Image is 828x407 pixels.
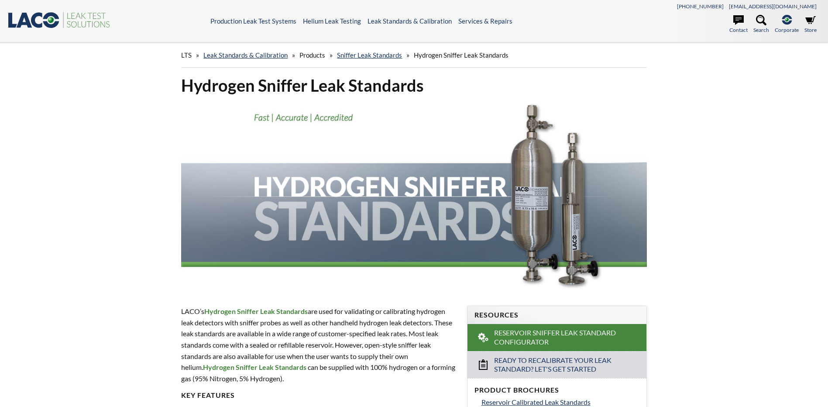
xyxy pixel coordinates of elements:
[804,15,817,34] a: Store
[181,51,192,59] span: LTS
[729,15,748,34] a: Contact
[204,307,308,315] strong: Hydrogen Sniffer Leak Standards
[303,17,361,25] a: Helium Leak Testing
[467,351,646,379] a: Ready to Recalibrate Your Leak Standard? Let's Get Started
[467,324,646,351] a: Reservoir Sniffer Leak Standard Configurator
[753,15,769,34] a: Search
[299,51,325,59] span: Products
[368,17,452,25] a: Leak Standards & Calibration
[494,328,621,347] span: Reservoir Sniffer Leak Standard Configurator
[181,103,646,290] img: Hydrogen Sniffer Standards header
[677,3,724,10] a: [PHONE_NUMBER]
[181,75,646,96] h1: Hydrogen Sniffer Leak Standards
[474,386,639,395] h4: Product Brochures
[181,43,646,68] div: » » » »
[203,51,288,59] a: Leak Standards & Calibration
[210,17,296,25] a: Production Leak Test Systems
[203,363,306,371] strong: Hydrogen Sniffer Leak Standards
[775,26,799,34] span: Corporate
[337,51,402,59] a: Sniffer Leak Standards
[494,356,621,374] span: Ready to Recalibrate Your Leak Standard? Let's Get Started
[729,3,817,10] a: [EMAIL_ADDRESS][DOMAIN_NAME]
[458,17,512,25] a: Services & Repairs
[181,391,456,400] h4: key FEATURES
[414,51,508,59] span: Hydrogen Sniffer Leak Standards
[181,306,456,384] p: LACO’s are used for validating or calibrating hydrogen leak detectors with sniffer probes as well...
[481,398,591,406] span: Reservoir Calibrated Leak Standards
[474,310,639,320] h4: Resources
